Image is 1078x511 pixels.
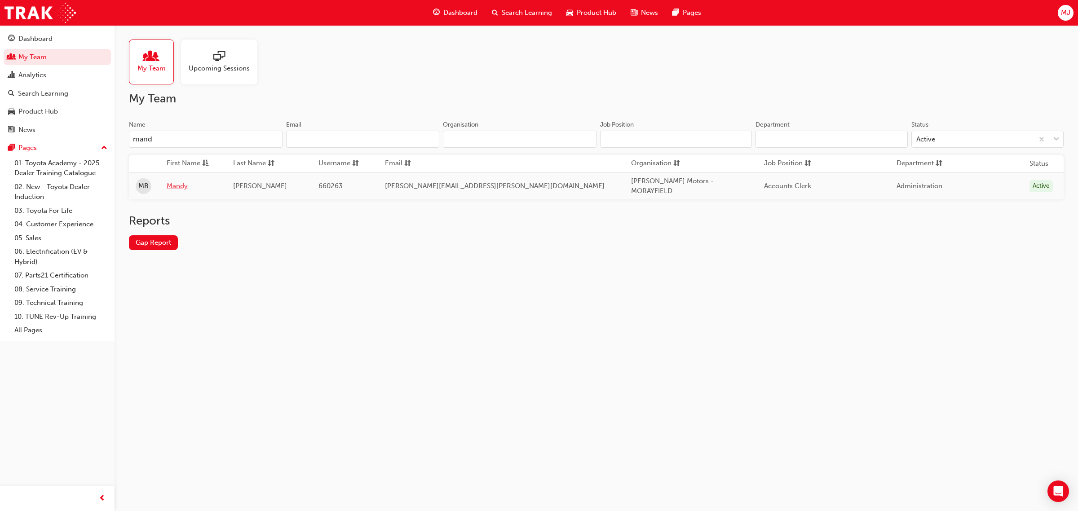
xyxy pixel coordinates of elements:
[1061,8,1070,18] span: MJ
[641,8,658,18] span: News
[4,49,111,66] a: My Team
[11,180,111,204] a: 02. New - Toyota Dealer Induction
[18,143,37,153] div: Pages
[443,120,478,129] div: Organisation
[318,158,350,169] span: Username
[4,140,111,156] button: Pages
[129,131,283,148] input: Name
[4,31,111,47] a: Dashboard
[897,158,946,169] button: Departmentsorting-icon
[623,4,665,22] a: news-iconNews
[672,7,679,18] span: pages-icon
[181,40,265,84] a: Upcoming Sessions
[129,120,146,129] div: Name
[11,323,111,337] a: All Pages
[502,8,552,18] span: Search Learning
[11,269,111,282] a: 07. Parts21 Certification
[1029,159,1048,169] th: Status
[129,40,181,84] a: My Team
[213,51,225,63] span: sessionType_ONLINE_URL-icon
[167,181,220,191] a: Mandy
[137,63,166,74] span: My Team
[1053,134,1060,145] span: down-icon
[443,8,477,18] span: Dashboard
[764,158,803,169] span: Job Position
[318,158,368,169] button: Usernamesorting-icon
[631,177,714,195] span: [PERSON_NAME] Motors - MORAYFIELD
[352,158,359,169] span: sorting-icon
[764,182,811,190] span: Accounts Clerk
[755,120,790,129] div: Department
[8,71,15,79] span: chart-icon
[385,182,605,190] span: [PERSON_NAME][EMAIL_ADDRESS][PERSON_NAME][DOMAIN_NAME]
[146,51,157,63] span: people-icon
[18,34,53,44] div: Dashboard
[101,142,107,154] span: up-icon
[1029,180,1053,192] div: Active
[1058,5,1074,21] button: MJ
[129,92,1064,106] h2: My Team
[385,158,402,169] span: Email
[936,158,942,169] span: sorting-icon
[566,7,573,18] span: car-icon
[683,8,701,18] span: Pages
[4,85,111,102] a: Search Learning
[4,29,111,140] button: DashboardMy TeamAnalyticsSearch LearningProduct HubNews
[764,158,813,169] button: Job Positionsorting-icon
[167,158,200,169] span: First Name
[11,296,111,310] a: 09. Technical Training
[577,8,616,18] span: Product Hub
[8,35,15,43] span: guage-icon
[600,120,634,129] div: Job Position
[8,126,15,134] span: news-icon
[11,156,111,180] a: 01. Toyota Academy - 2025 Dealer Training Catalogue
[11,245,111,269] a: 06. Electrification (EV & Hybrid)
[804,158,811,169] span: sorting-icon
[600,131,752,148] input: Job Position
[897,158,934,169] span: Department
[8,90,14,98] span: search-icon
[665,4,708,22] a: pages-iconPages
[268,158,274,169] span: sorting-icon
[673,158,680,169] span: sorting-icon
[129,214,1064,228] h2: Reports
[485,4,559,22] a: search-iconSearch Learning
[233,158,283,169] button: Last Namesorting-icon
[426,4,485,22] a: guage-iconDashboard
[404,158,411,169] span: sorting-icon
[18,70,46,80] div: Analytics
[8,108,15,116] span: car-icon
[1047,480,1069,502] div: Open Intercom Messenger
[559,4,623,22] a: car-iconProduct Hub
[4,103,111,120] a: Product Hub
[492,7,498,18] span: search-icon
[631,7,637,18] span: news-icon
[167,158,216,169] button: First Nameasc-icon
[916,134,935,145] div: Active
[4,67,111,84] a: Analytics
[385,158,434,169] button: Emailsorting-icon
[99,493,106,504] span: prev-icon
[138,181,149,191] span: MB
[11,310,111,324] a: 10. TUNE Rev-Up Training
[911,120,928,129] div: Status
[4,3,76,23] img: Trak
[202,158,209,169] span: asc-icon
[8,53,15,62] span: people-icon
[755,131,908,148] input: Department
[18,106,58,117] div: Product Hub
[189,63,250,74] span: Upcoming Sessions
[286,120,301,129] div: Email
[897,182,942,190] span: Administration
[18,88,68,99] div: Search Learning
[318,182,343,190] span: 660263
[443,131,596,148] input: Organisation
[11,231,111,245] a: 05. Sales
[18,125,35,135] div: News
[433,7,440,18] span: guage-icon
[129,235,178,250] a: Gap Report
[631,158,680,169] button: Organisationsorting-icon
[286,131,440,148] input: Email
